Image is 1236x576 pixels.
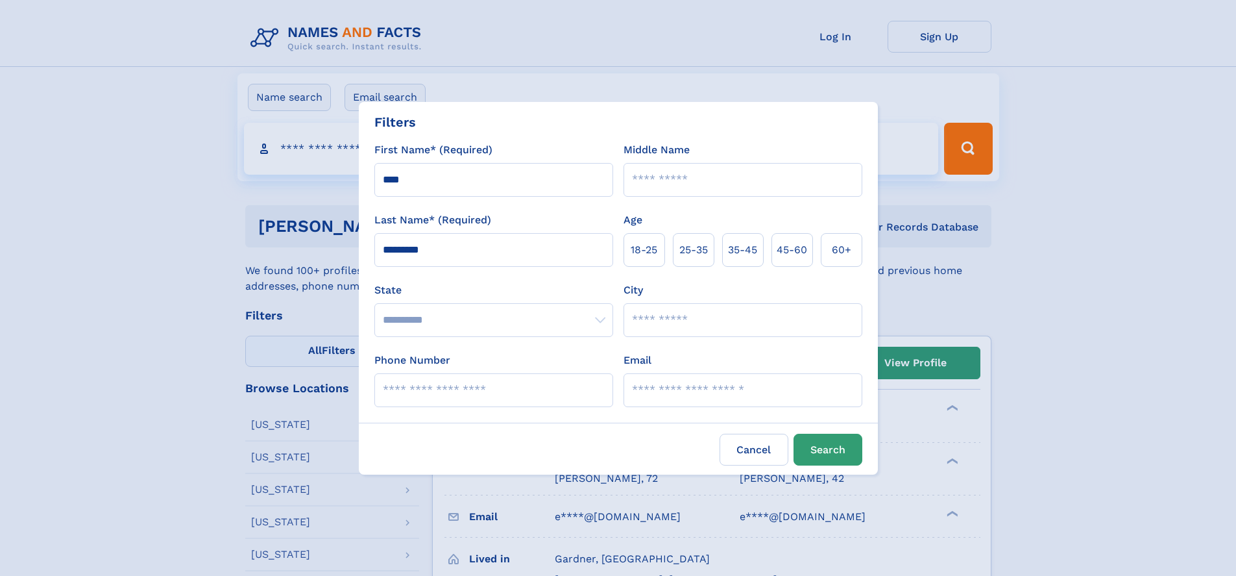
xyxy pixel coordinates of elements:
[794,434,862,466] button: Search
[679,242,708,258] span: 25‑35
[624,282,643,298] label: City
[624,142,690,158] label: Middle Name
[374,212,491,228] label: Last Name* (Required)
[374,142,492,158] label: First Name* (Required)
[374,282,613,298] label: State
[624,212,642,228] label: Age
[720,434,788,466] label: Cancel
[624,353,651,368] label: Email
[631,242,657,258] span: 18‑25
[777,242,807,258] span: 45‑60
[374,112,416,132] div: Filters
[728,242,757,258] span: 35‑45
[374,353,450,368] label: Phone Number
[832,242,851,258] span: 60+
